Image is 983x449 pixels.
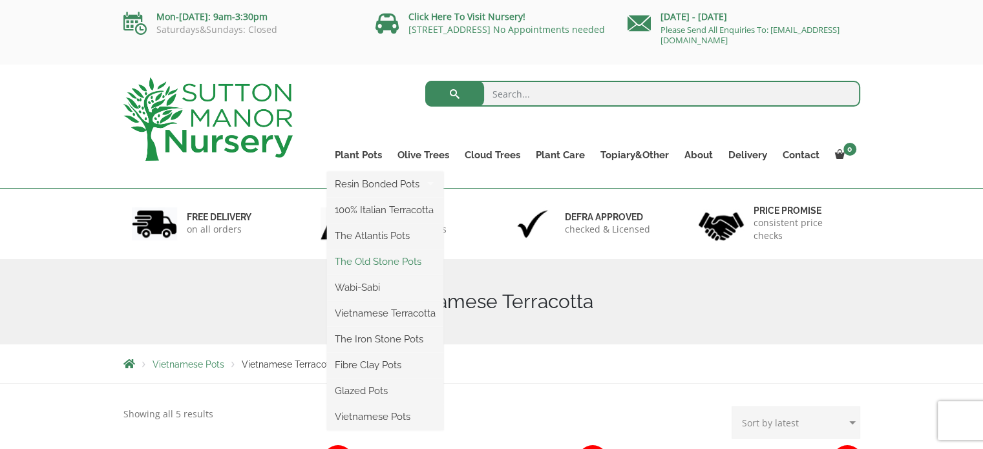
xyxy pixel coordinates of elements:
[827,146,860,164] a: 0
[661,24,840,46] a: Please Send All Enquiries To: [EMAIL_ADDRESS][DOMAIN_NAME]
[565,223,650,236] p: checked & Licensed
[390,146,457,164] a: Olive Trees
[187,211,251,223] h6: FREE DELIVERY
[754,205,852,216] h6: Price promise
[775,146,827,164] a: Contact
[321,207,366,240] img: 2.jpg
[425,81,860,107] input: Search...
[327,200,443,220] a: 100% Italian Terracotta
[123,78,293,161] img: logo
[327,304,443,323] a: Vietnamese Terracotta
[721,146,775,164] a: Delivery
[327,226,443,245] a: The Atlantis Pots
[123,359,860,369] nav: Breadcrumbs
[327,252,443,271] a: The Old Stone Pots
[327,329,443,349] a: The Iron Stone Pots
[327,278,443,297] a: Wabi-Sabi
[123,290,860,313] h1: Vietnamese Terracotta
[843,143,856,156] span: 0
[132,207,177,240] img: 1.jpg
[123,9,356,25] p: Mon-[DATE]: 9am-3:30pm
[754,216,852,242] p: consistent price checks
[153,359,224,370] a: Vietnamese Pots
[510,207,555,240] img: 3.jpg
[242,359,338,370] span: Vietnamese Terracotta
[565,211,650,223] h6: Defra approved
[123,25,356,35] p: Saturdays&Sundays: Closed
[593,146,677,164] a: Topiary&Other
[628,9,860,25] p: [DATE] - [DATE]
[732,406,860,439] select: Shop order
[408,23,605,36] a: [STREET_ADDRESS] No Appointments needed
[457,146,528,164] a: Cloud Trees
[327,174,443,194] a: Resin Bonded Pots
[408,10,525,23] a: Click Here To Visit Nursery!
[123,406,213,422] p: Showing all 5 results
[677,146,721,164] a: About
[327,146,390,164] a: Plant Pots
[187,223,251,236] p: on all orders
[699,204,744,244] img: 4.jpg
[327,407,443,426] a: Vietnamese Pots
[528,146,593,164] a: Plant Care
[327,355,443,375] a: Fibre Clay Pots
[327,381,443,401] a: Glazed Pots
